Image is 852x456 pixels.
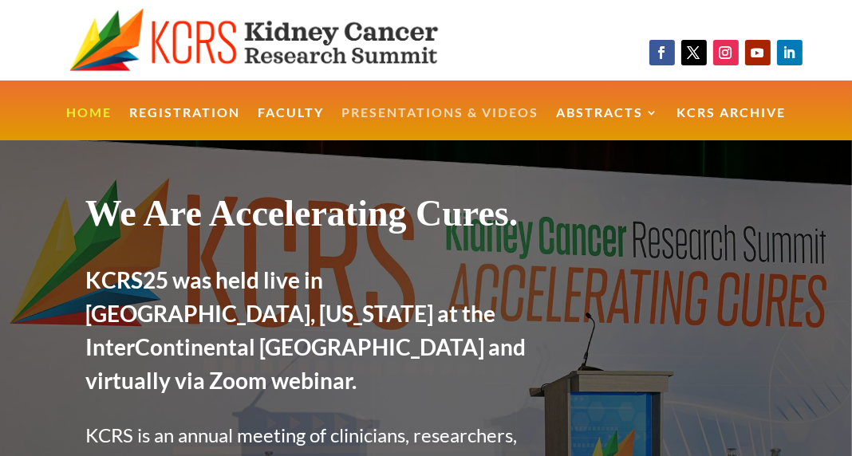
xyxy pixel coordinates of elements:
a: Faculty [258,107,324,141]
h1: We Are Accelerating Cures. [85,191,527,243]
a: Abstracts [556,107,659,141]
a: Registration [129,107,240,141]
a: Follow on Instagram [713,40,739,65]
a: Follow on Youtube [745,40,771,65]
a: Follow on LinkedIn [777,40,803,65]
a: Follow on X [681,40,707,65]
a: KCRS Archive [676,107,786,141]
h2: KCRS25 was held live in [GEOGRAPHIC_DATA], [US_STATE] at the InterContinental [GEOGRAPHIC_DATA] a... [85,263,527,405]
a: Follow on Facebook [649,40,675,65]
a: Presentations & Videos [341,107,538,141]
a: Home [66,107,112,141]
img: KCRS generic logo wide [69,8,483,73]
